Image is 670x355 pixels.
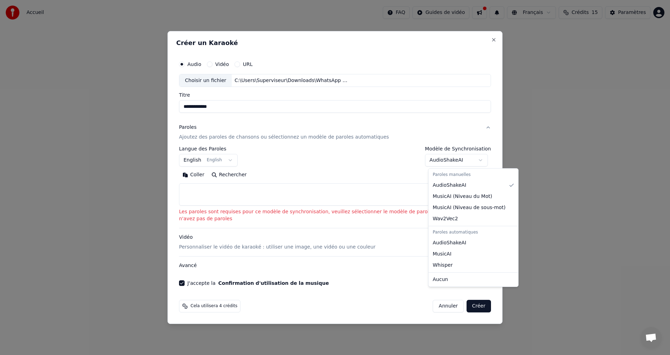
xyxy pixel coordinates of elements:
[433,251,452,258] span: MusicAI
[430,170,517,180] div: Paroles manuelles
[433,215,458,222] span: Wav2Vec2
[433,193,492,200] span: MusicAI ( Niveau du Mot )
[433,182,466,189] span: AudioShakeAI
[433,204,506,211] span: MusicAI ( Niveau de sous-mot )
[433,239,466,246] span: AudioShakeAI
[430,228,517,237] div: Paroles automatiques
[433,276,448,283] span: Aucun
[433,262,453,269] span: Whisper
